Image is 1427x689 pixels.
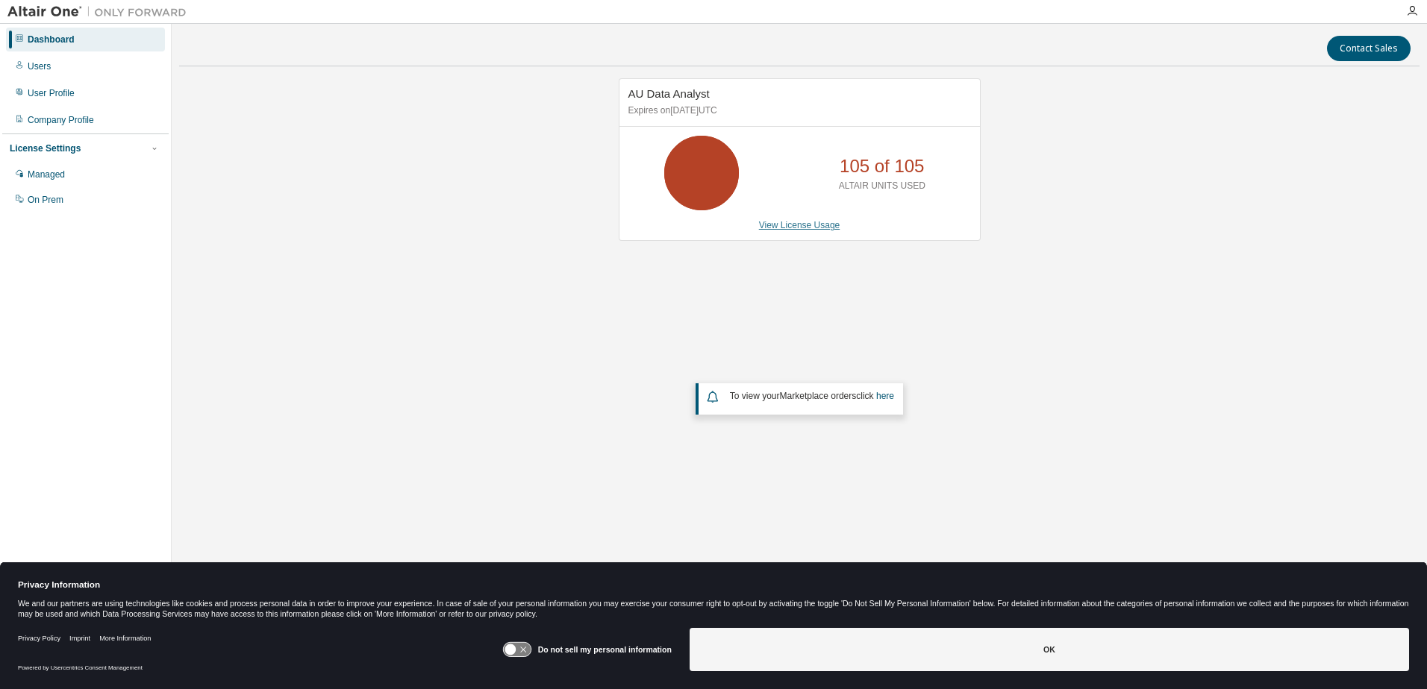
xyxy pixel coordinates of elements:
[28,169,65,180] div: Managed
[840,154,924,179] p: 105 of 105
[839,180,925,192] p: ALTAIR UNITS USED
[876,391,894,401] a: here
[28,87,75,99] div: User Profile
[628,87,710,100] span: AU Data Analyst
[28,60,51,72] div: Users
[730,391,894,401] span: To view your click
[10,142,81,154] div: License Settings
[628,104,967,117] p: Expires on [DATE] UTC
[780,391,857,401] em: Marketplace orders
[28,194,63,206] div: On Prem
[1327,36,1411,61] button: Contact Sales
[28,34,75,45] div: Dashboard
[28,114,94,126] div: Company Profile
[7,4,194,19] img: Altair One
[759,220,840,230] a: View License Usage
